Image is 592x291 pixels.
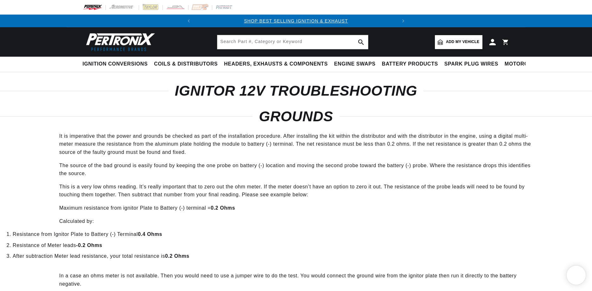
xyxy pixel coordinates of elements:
[13,241,592,250] li: Resistance of Meter leads
[83,57,151,72] summary: Ignition Conversions
[67,15,525,27] slideshow-component: Translation missing: en.sections.announcements.announcement_bar
[151,57,221,72] summary: Coils & Distributors
[76,243,102,248] strong: -0.2 Ohms
[165,253,189,259] strong: 0.2 Ohms
[13,252,592,260] li: After subtraction Meter lead resistance, your total resistance is
[59,183,533,199] p: This is a very low ohms reading. It’s really important that to zero out the ohm meter. If the met...
[441,57,501,72] summary: Spark Plug Wires
[195,17,397,24] div: 1 of 2
[446,39,480,45] span: Add my vehicle
[444,61,498,67] span: Spark Plug Wires
[435,35,482,49] a: Add my vehicle
[501,57,545,72] summary: Motorcycle
[221,57,331,72] summary: Headers, Exhausts & Components
[331,57,379,72] summary: Engine Swaps
[182,15,195,27] button: Translation missing: en.sections.announcements.previous_announcement
[138,231,162,237] strong: 0.4 Ohms
[379,57,441,72] summary: Battery Products
[195,17,397,24] div: Announcement
[217,35,368,49] input: Search Part #, Category or Keyword
[244,18,348,23] a: SHOP BEST SELLING IGNITION & EXHAUST
[59,217,533,225] p: Calculated by:
[59,204,533,212] p: Maximum resistance from ignitor Plate to Battery (-) terminal =
[59,161,533,178] p: The source of the bad ground is easily found by keeping the one probe on battery (-) location and...
[83,31,156,53] img: Pertronix
[354,35,368,49] button: search button
[397,15,410,27] button: Translation missing: en.sections.announcements.next_announcement
[211,205,235,211] strong: 0.2 Ohms
[59,132,533,156] p: It is imperative that the power and grounds be checked as part of the installation procedure. Aft...
[13,230,592,238] li: Resistance from Ignitor Plate to Battery (-) Terminal
[59,272,533,288] p: In a case an ohms meter is not available. Then you would need to use a jumper wire to do the test...
[334,61,376,67] span: Engine Swaps
[224,61,328,67] span: Headers, Exhausts & Components
[505,61,542,67] span: Motorcycle
[154,61,218,67] span: Coils & Distributors
[382,61,438,67] span: Battery Products
[83,61,148,67] span: Ignition Conversions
